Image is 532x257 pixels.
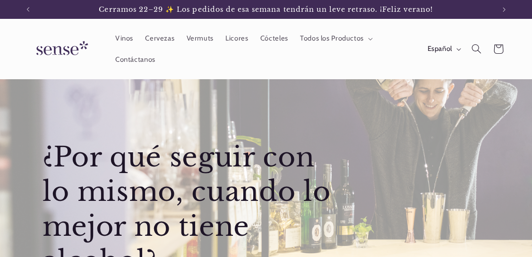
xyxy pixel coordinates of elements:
[260,34,288,43] span: Cócteles
[145,34,174,43] span: Cervezas
[99,5,433,14] span: Cerramos 22–29 ✨ Los pedidos de esa semana tendrán un leve retraso. ¡Feliz verano!
[187,34,214,43] span: Vermuts
[254,28,294,49] a: Cócteles
[421,40,465,58] button: Español
[139,28,180,49] a: Cervezas
[25,35,96,62] img: Sense
[21,32,100,66] a: Sense
[428,44,452,54] span: Español
[465,38,487,60] summary: Búsqueda
[220,28,255,49] a: Licores
[115,55,155,64] span: Contáctanos
[180,28,220,49] a: Vermuts
[115,34,133,43] span: Vinos
[109,28,139,49] a: Vinos
[225,34,248,43] span: Licores
[109,49,161,70] a: Contáctanos
[300,34,364,43] span: Todos los Productos
[294,28,377,49] summary: Todos los Productos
